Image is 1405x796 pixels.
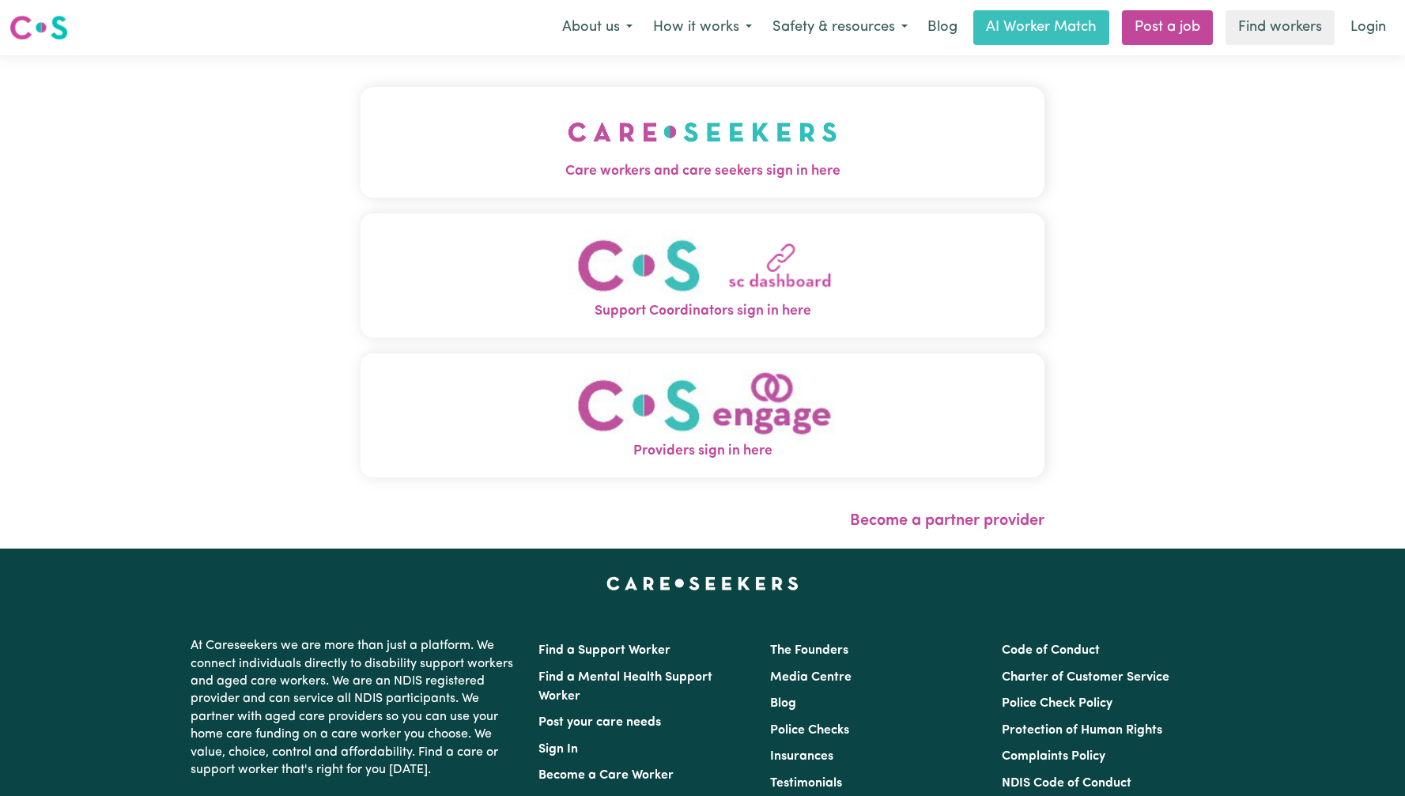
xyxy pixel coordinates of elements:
img: Careseekers logo [9,13,68,42]
a: Sign In [538,743,578,756]
a: Blog [918,10,967,45]
a: Become a Care Worker [538,769,674,782]
button: How it works [643,11,762,44]
p: At Careseekers we are more than just a platform. We connect individuals directly to disability su... [191,631,519,785]
a: Police Checks [770,724,849,737]
a: Post your care needs [538,716,661,729]
a: Find workers [1226,10,1335,45]
a: Protection of Human Rights [1002,724,1162,737]
button: Care workers and care seekers sign in here [361,87,1044,198]
a: Careseekers home page [606,577,799,590]
a: Careseekers logo [9,9,68,46]
button: About us [552,11,643,44]
a: Find a Support Worker [538,644,670,657]
a: The Founders [770,644,848,657]
a: Media Centre [770,671,852,684]
a: Blog [770,697,796,710]
a: Insurances [770,750,833,763]
a: Login [1341,10,1396,45]
a: Find a Mental Health Support Worker [538,671,712,703]
a: Code of Conduct [1002,644,1100,657]
a: Charter of Customer Service [1002,671,1169,684]
a: AI Worker Match [973,10,1109,45]
a: Become a partner provider [850,513,1044,529]
button: Providers sign in here [361,353,1044,477]
a: Testimonials [770,777,842,790]
button: Support Coordinators sign in here [361,213,1044,338]
a: Police Check Policy [1002,697,1112,710]
a: NDIS Code of Conduct [1002,777,1131,790]
a: Post a job [1122,10,1213,45]
span: Support Coordinators sign in here [361,301,1044,322]
button: Safety & resources [762,11,918,44]
span: Care workers and care seekers sign in here [361,161,1044,182]
a: Complaints Policy [1002,750,1105,763]
span: Providers sign in here [361,441,1044,462]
